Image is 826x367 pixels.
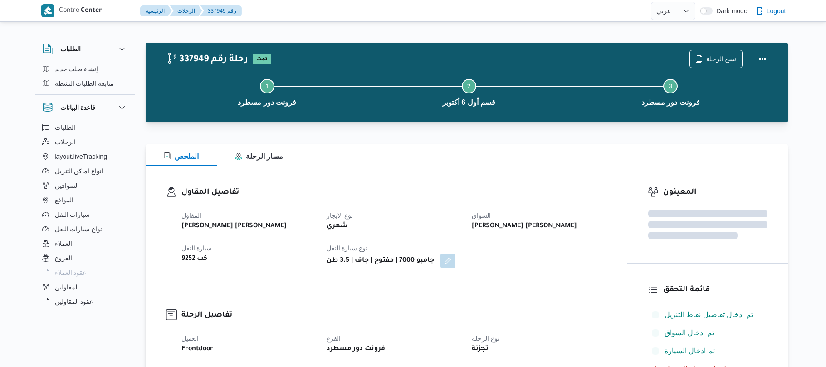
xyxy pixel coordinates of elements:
span: المقاولين [55,282,79,293]
span: الطلبات [55,122,75,133]
div: الطلبات [35,62,135,94]
button: الرحلات [170,5,202,16]
img: X8yXhbKr1z7QwAAAABJRU5ErkJggg== [41,4,54,17]
span: إنشاء طلب جديد [55,64,98,74]
h3: تفاصيل الرحلة [181,309,606,322]
button: 337949 رقم [200,5,242,16]
span: تم ادخال تفاصيل نفاط التنزيل [665,309,753,320]
button: متابعة الطلبات النشطة [39,76,131,91]
b: Center [81,7,102,15]
button: انواع سيارات النقل [39,222,131,236]
h3: الطلبات [60,44,81,54]
span: نوع سيارة النقل [327,245,368,252]
span: الفرع [327,335,341,342]
b: كب 9252 [181,254,207,264]
span: نسخ الرحلة [706,54,737,64]
span: تم ادخال السيارة [665,346,715,357]
span: تمت [253,54,271,64]
button: الطلبات [42,44,127,54]
b: فرونت دور مسطرد [327,344,385,355]
button: سيارات النقل [39,207,131,222]
b: Frontdoor [181,344,213,355]
span: نوع الايجار [327,212,353,219]
button: layout.liveTracking [39,149,131,164]
button: نسخ الرحلة [689,50,743,68]
span: انواع اماكن التنزيل [55,166,104,176]
span: تم ادخال السواق [665,328,714,338]
button: تم ادخال تفاصيل نفاط التنزيل [648,308,767,322]
span: نوع الرحله [472,335,499,342]
span: الفروع [55,253,72,264]
span: السواقين [55,180,79,191]
button: تم ادخال السيارة [648,344,767,358]
span: تم ادخال السيارة [665,347,715,355]
span: قسم أول 6 أكتوبر [442,97,495,108]
b: شهري [327,221,348,232]
span: السواق [472,212,491,219]
span: الملخص [164,152,199,160]
h2: 337949 رحلة رقم [166,54,248,66]
button: إنشاء طلب جديد [39,62,131,76]
div: قاعدة البيانات [35,120,135,317]
span: اجهزة التليفون [55,311,93,322]
button: الطلبات [39,120,131,135]
span: تم ادخال السواق [665,329,714,337]
span: فرونت دور مسطرد [238,97,296,108]
span: سيارات النقل [55,209,90,220]
button: قسم أول 6 أكتوبر [368,68,570,115]
button: فرونت دور مسطرد [570,68,772,115]
span: الرحلات [55,137,76,147]
span: layout.liveTracking [55,151,107,162]
button: المواقع [39,193,131,207]
span: سيارة النقل [181,245,212,252]
button: اجهزة التليفون [39,309,131,323]
span: عقود المقاولين [55,296,93,307]
button: قاعدة البيانات [42,102,127,113]
button: عقود المقاولين [39,294,131,309]
b: جامبو 7000 | مفتوح | جاف | 3.5 طن [327,255,434,266]
span: المواقع [55,195,73,206]
h3: قائمة التحقق [663,284,767,296]
b: تمت [257,57,267,62]
button: تم ادخال السواق [648,326,767,340]
span: متابعة الطلبات النشطة [55,78,114,89]
b: تجزئة [472,344,489,355]
button: Logout [752,2,790,20]
button: فرونت دور مسطرد [166,68,368,115]
button: العملاء [39,236,131,251]
button: المقاولين [39,280,131,294]
button: الرئيسيه [140,5,172,16]
button: الرحلات [39,135,131,149]
h3: المعينون [663,186,767,199]
span: 3 [669,83,672,90]
span: العملاء [55,238,72,249]
button: الفروع [39,251,131,265]
span: فرونت دور مسطرد [641,97,700,108]
h3: تفاصيل المقاول [181,186,606,199]
span: العميل [181,335,199,342]
span: عقود العملاء [55,267,87,278]
button: Actions [753,50,772,68]
button: عقود العملاء [39,265,131,280]
span: مسار الرحلة [235,152,283,160]
span: Logout [767,5,786,16]
button: انواع اماكن التنزيل [39,164,131,178]
b: [PERSON_NAME] [PERSON_NAME] [181,221,287,232]
h3: قاعدة البيانات [60,102,96,113]
span: Dark mode [713,7,747,15]
span: 1 [265,83,269,90]
span: المقاول [181,212,201,219]
b: [PERSON_NAME] [PERSON_NAME] [472,221,577,232]
button: السواقين [39,178,131,193]
span: تم ادخال تفاصيل نفاط التنزيل [665,311,753,318]
span: 2 [467,83,471,90]
span: انواع سيارات النقل [55,224,104,235]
